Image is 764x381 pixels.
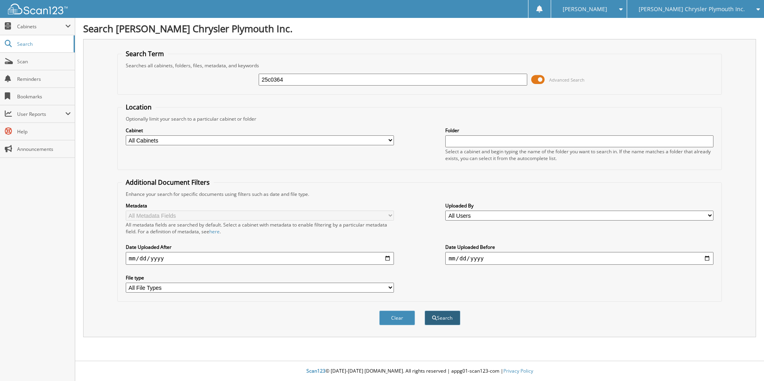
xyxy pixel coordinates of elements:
[17,23,65,30] span: Cabinets
[122,115,718,122] div: Optionally limit your search to a particular cabinet or folder
[503,367,533,374] a: Privacy Policy
[445,252,713,265] input: end
[445,244,713,250] label: Date Uploaded Before
[122,191,718,197] div: Enhance your search for specific documents using filters such as date and file type.
[122,62,718,69] div: Searches all cabinets, folders, files, metadata, and keywords
[17,76,71,82] span: Reminders
[83,22,756,35] h1: Search [PERSON_NAME] Chrysler Plymouth Inc.
[639,7,745,12] span: [PERSON_NAME] Chrysler Plymouth Inc.
[306,367,325,374] span: Scan123
[126,244,394,250] label: Date Uploaded After
[379,311,415,325] button: Clear
[445,202,713,209] label: Uploaded By
[724,343,764,381] iframe: Chat Widget
[122,178,214,187] legend: Additional Document Filters
[17,146,71,152] span: Announcements
[122,49,168,58] legend: Search Term
[445,148,713,162] div: Select a cabinet and begin typing the name of the folder you want to search in. If the name match...
[549,77,585,83] span: Advanced Search
[122,103,156,111] legend: Location
[126,274,394,281] label: File type
[126,252,394,265] input: start
[563,7,607,12] span: [PERSON_NAME]
[17,58,71,65] span: Scan
[445,127,713,134] label: Folder
[17,93,71,100] span: Bookmarks
[126,127,394,134] label: Cabinet
[8,4,68,14] img: scan123-logo-white.svg
[126,221,394,235] div: All metadata fields are searched by default. Select a cabinet with metadata to enable filtering b...
[17,111,65,117] span: User Reports
[209,228,220,235] a: here
[17,41,70,47] span: Search
[126,202,394,209] label: Metadata
[75,361,764,381] div: © [DATE]-[DATE] [DOMAIN_NAME]. All rights reserved | appg01-scan123-com |
[425,311,460,325] button: Search
[17,128,71,135] span: Help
